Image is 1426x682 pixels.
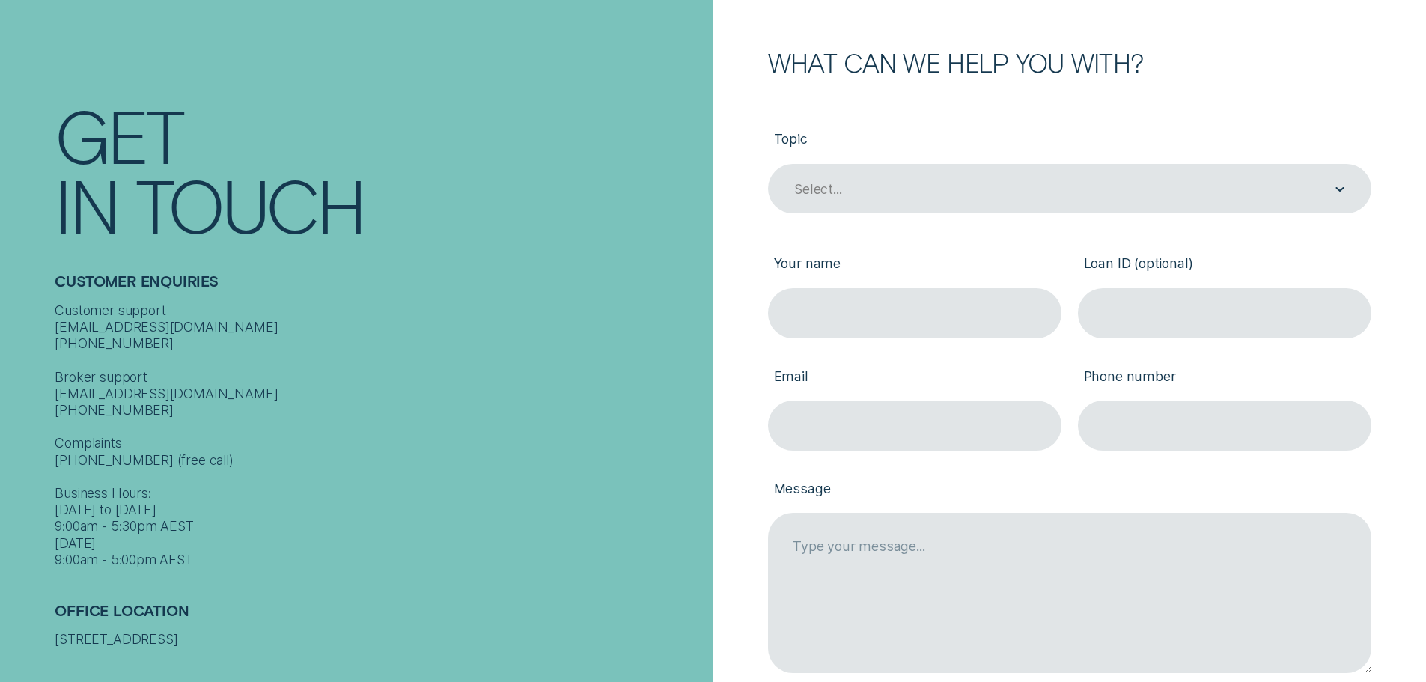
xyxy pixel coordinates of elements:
[768,467,1371,513] label: Message
[768,243,1061,288] label: Your name
[55,100,183,169] div: Get
[768,355,1061,401] label: Email
[55,273,704,302] h2: Customer Enquiries
[1078,355,1371,401] label: Phone number
[1078,243,1371,288] label: Loan ID (optional)
[55,631,704,648] div: [STREET_ADDRESS]
[768,50,1371,75] h2: What can we help you with?
[135,169,365,239] div: Touch
[55,169,118,239] div: In
[794,181,841,198] div: Select...
[768,118,1371,163] label: Topic
[55,602,704,632] h2: Office Location
[55,100,704,239] h1: Get In Touch
[55,302,704,569] div: Customer support [EMAIL_ADDRESS][DOMAIN_NAME] [PHONE_NUMBER] Broker support [EMAIL_ADDRESS][DOMAI...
